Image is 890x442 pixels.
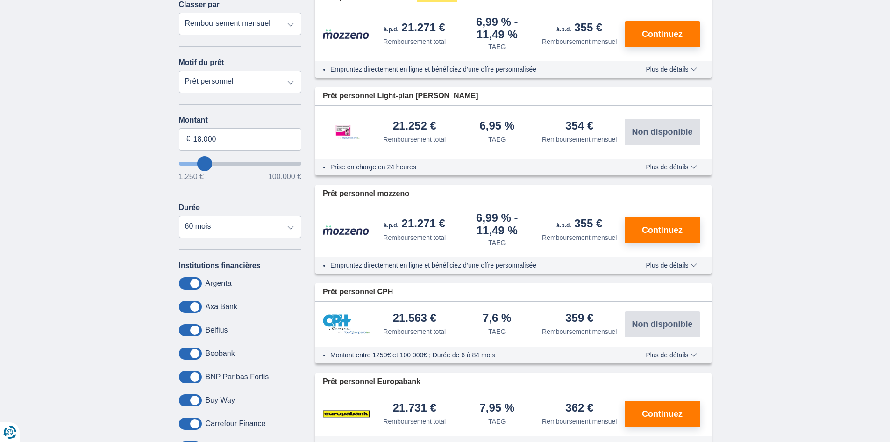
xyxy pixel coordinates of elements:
div: 362 € [565,402,593,415]
li: Empruntez directement en ligne et bénéficiez d’une offre personnalisée [330,261,619,270]
label: Classer par [179,0,220,9]
div: 21.563 € [393,312,436,325]
div: 7,95 % [479,402,514,415]
div: TAEG [488,42,506,51]
div: 354 € [565,120,593,133]
div: Remboursement total [383,327,446,336]
span: Prêt personnel Europabank [323,377,420,387]
img: pret personnel Europabank [323,402,370,426]
span: Continuez [642,410,683,418]
span: Continuez [642,226,683,234]
div: 21.271 € [384,22,445,35]
div: 6,95 % [479,120,514,133]
span: 1.250 € [179,173,204,181]
li: Montant entre 1250€ et 100 000€ ; Durée de 6 à 84 mois [330,350,619,360]
div: TAEG [488,135,506,144]
div: 6,99 % [460,212,535,236]
div: Remboursement total [383,233,446,242]
span: Plus de détails [646,164,697,170]
div: 21.731 € [393,402,436,415]
span: Prêt personnel CPH [323,287,393,297]
div: TAEG [488,238,506,247]
div: 359 € [565,312,593,325]
button: Continuez [625,401,700,427]
label: Argenta [206,279,232,288]
img: pret personnel Leemans Kredieten [323,115,370,149]
img: pret personnel Mozzeno [323,225,370,235]
label: Belfius [206,326,228,334]
div: 355 € [556,218,602,231]
span: Non disponible [632,128,693,136]
span: 100.000 € [268,173,301,181]
button: Plus de détails [639,261,704,269]
span: Continuez [642,30,683,38]
div: TAEG [488,327,506,336]
button: Plus de détails [639,65,704,73]
span: Plus de détails [646,352,697,358]
label: Institutions financières [179,261,261,270]
button: Plus de détails [639,351,704,359]
img: pret personnel CPH Banque [323,314,370,334]
div: Remboursement mensuel [542,135,617,144]
div: Remboursement mensuel [542,327,617,336]
div: Remboursement total [383,135,446,144]
span: Prêt personnel Light-plan [PERSON_NAME] [323,91,478,101]
label: Durée [179,203,200,212]
label: Buy Way [206,396,235,405]
label: Beobank [206,349,235,358]
label: Axa Bank [206,303,237,311]
div: Remboursement mensuel [542,37,617,46]
div: 355 € [556,22,602,35]
div: Remboursement mensuel [542,417,617,426]
label: Motif du prêt [179,58,224,67]
li: Empruntez directement en ligne et bénéficiez d’une offre personnalisée [330,65,619,74]
div: Remboursement total [383,417,446,426]
div: 21.271 € [384,218,445,231]
div: Remboursement mensuel [542,233,617,242]
img: pret personnel Mozzeno [323,29,370,39]
span: € [186,134,191,145]
div: 21.252 € [393,120,436,133]
label: BNP Paribas Fortis [206,373,269,381]
button: Non disponible [625,119,700,145]
button: Plus de détails [639,163,704,171]
div: TAEG [488,417,506,426]
button: Non disponible [625,311,700,337]
input: wantToBorrow [179,162,302,166]
button: Continuez [625,21,700,47]
label: Montant [179,116,302,124]
span: Non disponible [632,320,693,328]
label: Carrefour Finance [206,420,266,428]
li: Prise en charge en 24 heures [330,162,619,172]
div: 7,6 % [483,312,511,325]
div: 6,99 % [460,16,535,40]
div: Remboursement total [383,37,446,46]
span: Plus de détails [646,262,697,268]
span: Plus de détails [646,66,697,72]
span: Prêt personnel mozzeno [323,188,409,199]
button: Continuez [625,217,700,243]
